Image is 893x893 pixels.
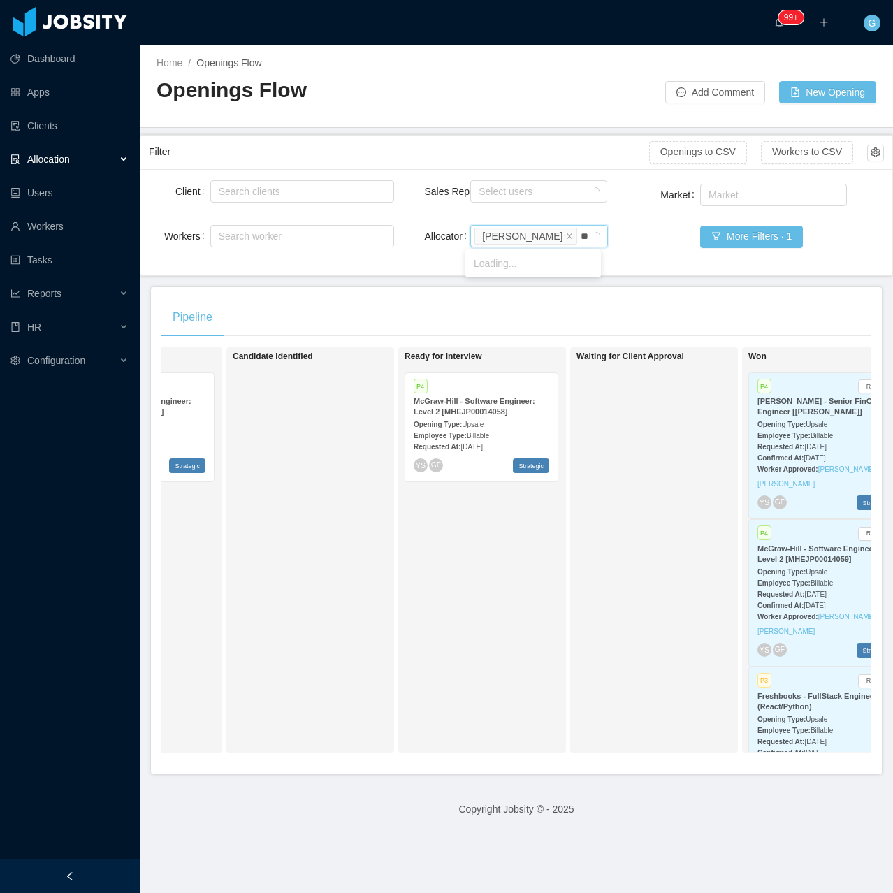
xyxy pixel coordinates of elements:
span: Upsale [806,421,827,428]
strong: McGraw-Hill - Software Engineer: Level 2 [MHEJP00014059] [757,544,879,563]
i: icon: bell [774,17,784,27]
span: Strategic [169,458,205,473]
strong: Requested At: [757,590,804,598]
button: Revert [858,379,893,393]
strong: Opening Type: [757,716,806,723]
strong: Confirmed At: [757,602,804,609]
input: Workers [215,228,222,245]
footer: Copyright Jobsity © - 2025 [140,785,893,834]
span: Strategic [513,458,549,473]
span: Upsale [806,716,827,723]
strong: Requested At: [414,443,460,451]
span: Billable [811,579,833,587]
a: [PERSON_NAME] dos [PERSON_NAME] [757,613,889,635]
strong: Requested At: [757,738,804,746]
strong: Confirmed At: [757,454,804,462]
i: icon: book [10,322,20,332]
span: Billable [811,727,833,734]
label: Client [175,186,210,197]
h1: Candidate Identified [233,351,428,362]
button: Revert [858,527,893,541]
span: Billable [467,432,489,440]
strong: Confirmed At: [757,749,804,757]
i: icon: close [566,232,573,240]
div: Market [709,188,832,202]
span: Allocation [27,154,70,165]
button: icon: setting [867,145,884,161]
strong: Worker Approved: [757,465,818,473]
span: [DATE] [804,749,825,757]
i: icon: line-chart [10,289,20,298]
span: G [869,15,876,31]
strong: Freshbooks - FullStack Engineer (React/Python) [757,692,877,711]
span: [DATE] [804,602,825,609]
strong: Employee Type: [757,579,811,587]
li: Guido Fernandez [474,228,577,245]
span: [DATE] [460,443,482,451]
a: icon: appstoreApps [10,78,129,106]
input: Allocator [580,228,590,245]
span: Loading... [474,258,517,269]
h2: Openings Flow [157,76,516,105]
span: P4 [757,379,771,393]
div: Filter [149,139,649,165]
span: P4 [757,525,771,540]
span: [DATE] [804,590,826,598]
span: [DATE] [804,443,826,451]
a: icon: robotUsers [10,179,129,207]
strong: Employee Type: [757,432,811,440]
a: icon: pie-chartDashboard [10,45,129,73]
span: [DATE] [804,454,825,462]
div: [PERSON_NAME] [482,228,562,244]
strong: Opening Type: [757,421,806,428]
a: Home [157,57,182,68]
button: icon: file-addNew Opening [779,81,876,103]
strong: Opening Type: [414,421,462,428]
strong: Employee Type: [757,727,811,734]
strong: Worker Approved: [757,613,818,620]
i: icon: solution [10,154,20,164]
span: [DATE] [804,738,826,746]
i: icon: setting [10,356,20,365]
span: Billable [811,432,833,440]
label: Market [660,189,700,201]
div: Pipeline [161,298,224,337]
span: GF [431,461,441,469]
sup: 239 [778,10,804,24]
span: GF [775,646,785,653]
div: Search clients [219,184,379,198]
input: Market [704,187,712,203]
div: Select users [479,184,592,198]
input: Sales Rep [474,183,482,200]
label: Allocator [424,231,472,242]
span: Configuration [27,355,85,366]
button: icon: filterMore Filters · 1 [700,226,803,248]
span: P4 [414,379,428,393]
span: Upsale [806,568,827,576]
input: Client [215,183,222,200]
span: YS [416,461,426,470]
i: icon: loading [591,187,600,197]
span: Strategic [857,643,893,658]
strong: Requested At: [757,443,804,451]
span: GF [775,499,785,507]
button: Workers to CSV [761,141,853,164]
span: Upsale [462,421,484,428]
strong: [PERSON_NAME] - Senior FinOps Engineer [[PERSON_NAME]] [757,397,881,416]
span: Reports [27,288,61,299]
div: Search worker [219,229,373,243]
span: Openings Flow [196,57,261,68]
span: / [188,57,191,68]
a: icon: userWorkers [10,212,129,240]
span: YS [760,646,769,654]
button: icon: messageAdd Comment [665,81,765,103]
span: HR [27,321,41,333]
strong: Employee Type: [414,432,467,440]
a: icon: profileTasks [10,246,129,274]
a: [PERSON_NAME] dos [PERSON_NAME] [757,465,889,488]
label: Workers [164,231,210,242]
a: icon: auditClients [10,112,129,140]
label: Sales Rep [424,186,479,197]
strong: McGraw-Hill - Software Engineer: Level 2 [MHEJP00014058] [414,397,535,416]
span: P3 [757,673,771,688]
